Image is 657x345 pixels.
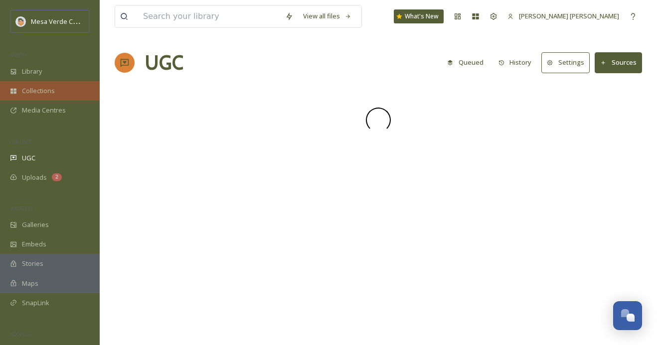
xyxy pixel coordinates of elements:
a: [PERSON_NAME] [PERSON_NAME] [502,6,624,26]
a: History [493,53,542,72]
button: Settings [541,52,590,73]
span: Mesa Verde Country [31,16,92,26]
span: Galleries [22,220,49,230]
span: Embeds [22,239,46,249]
button: History [493,53,537,72]
div: 2 [52,173,62,181]
span: MEDIA [10,51,27,59]
button: Open Chat [613,301,642,330]
a: What's New [394,9,444,23]
span: Uploads [22,173,47,182]
span: Stories [22,259,43,268]
span: UGC [22,153,35,163]
a: Queued [442,53,493,72]
button: Queued [442,53,489,72]
span: SnapLink [22,298,49,308]
input: Search your library [138,5,280,27]
span: Library [22,67,42,76]
img: MVC%20SnapSea%20logo%20%281%29.png [16,16,26,26]
span: COLLECT [10,138,31,145]
span: SOCIALS [10,330,30,338]
span: [PERSON_NAME] [PERSON_NAME] [519,11,619,20]
a: View all files [298,6,356,26]
a: UGC [145,48,183,78]
button: Sources [595,52,642,73]
a: Settings [541,52,595,73]
span: Media Centres [22,106,66,115]
span: Maps [22,279,38,288]
span: WIDGETS [10,205,33,212]
span: Collections [22,86,55,96]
